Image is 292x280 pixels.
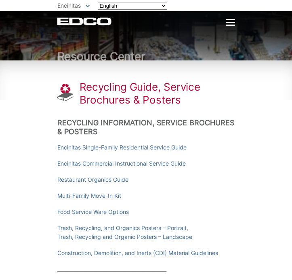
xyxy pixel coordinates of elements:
a: Restaurant Organics Guide [57,175,128,184]
a: Trash, Recycling and Organic Posters – Landscape [57,232,192,241]
a: Encinitas Single-Family Residential Service Guide [57,143,187,152]
a: Multi-Family Move-In Kit [57,191,121,200]
h2: Recycling Information, Service Brochures & Posters [57,118,235,136]
a: Encinitas Commercial Instructional Service Guide [57,159,186,168]
a: Food Service Ware Options [57,207,129,216]
a: EDCD logo. Return to the homepage. [57,17,111,25]
a: Construction, Demolition, and Inerts (CDI) Material Guidelines [57,249,218,257]
a: Trash, Recycling, and Organics Posters – Portrait [57,224,187,232]
h2: Resource Center [57,50,235,62]
span: Encinitas [57,2,81,9]
select: Select a language [98,2,167,10]
p: _____________________________________________ [57,265,235,274]
h1: Recycling Guide, Service Brochures & Posters [80,81,235,106]
p: , [57,224,235,241]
